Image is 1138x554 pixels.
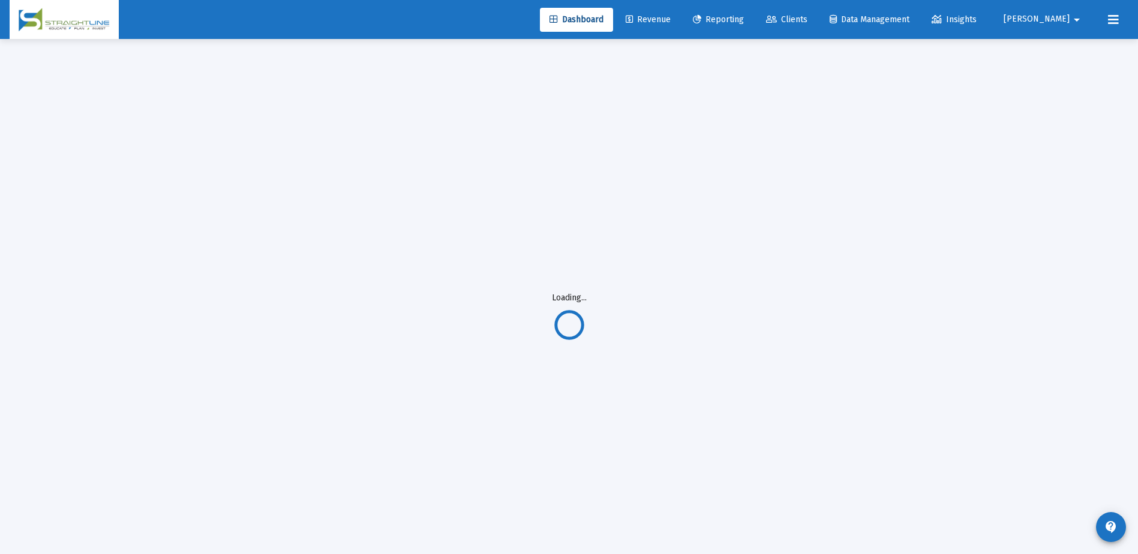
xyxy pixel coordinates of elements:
[550,14,603,25] span: Dashboard
[19,8,110,32] img: Dashboard
[540,8,613,32] a: Dashboard
[756,8,817,32] a: Clients
[1070,8,1084,32] mat-icon: arrow_drop_down
[683,8,753,32] a: Reporting
[989,7,1098,31] button: [PERSON_NAME]
[1004,14,1070,25] span: [PERSON_NAME]
[922,8,986,32] a: Insights
[820,8,919,32] a: Data Management
[616,8,680,32] a: Revenue
[766,14,807,25] span: Clients
[693,14,744,25] span: Reporting
[1104,520,1118,534] mat-icon: contact_support
[932,14,977,25] span: Insights
[626,14,671,25] span: Revenue
[830,14,909,25] span: Data Management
